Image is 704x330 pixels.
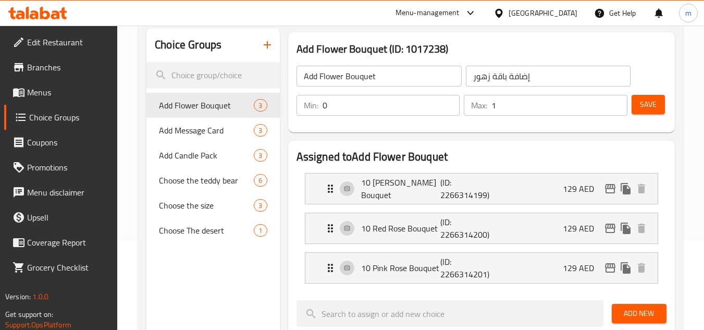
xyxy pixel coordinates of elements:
li: Expand [297,209,666,248]
a: Coupons [4,130,118,155]
div: Choices [254,124,267,137]
span: Version: [5,290,31,303]
span: Menu disclaimer [27,186,109,199]
div: Choose The desert1 [146,218,279,243]
div: Choices [254,99,267,112]
span: Coupons [27,136,109,149]
div: Choices [254,199,267,212]
input: search [297,300,603,327]
p: 10 Red Rose Bouquet [361,222,441,235]
button: edit [602,181,618,197]
button: edit [602,221,618,236]
span: Save [640,98,657,111]
div: Choices [254,149,267,162]
span: Add Message Card [159,124,254,137]
span: Add New [620,307,658,320]
a: Edit Restaurant [4,30,118,55]
button: delete [634,260,649,276]
button: edit [602,260,618,276]
button: Add New [612,304,666,323]
li: Expand [297,169,666,209]
button: duplicate [618,181,634,197]
span: Promotions [27,161,109,174]
span: Coverage Report [27,236,109,249]
span: Choose The desert [159,224,254,237]
p: Min: [304,99,318,112]
p: (ID: 2266314201) [440,255,493,280]
h3: Add Flower Bouquet (ID: 1017238) [297,41,666,57]
span: 3 [254,126,266,136]
div: [GEOGRAPHIC_DATA] [509,7,577,19]
p: 129 AED [563,222,602,235]
div: Expand [305,253,658,283]
p: (ID: 2266314200) [440,216,493,241]
div: Menu-management [396,7,460,19]
a: Coverage Report [4,230,118,255]
span: 3 [254,151,266,161]
a: Choice Groups [4,105,118,130]
div: Expand [305,174,658,204]
span: Edit Restaurant [27,36,109,48]
button: delete [634,181,649,197]
div: Expand [305,213,658,243]
span: Get support on: [5,308,53,321]
button: delete [634,221,649,236]
span: 3 [254,101,266,111]
span: Choice Groups [29,111,109,124]
button: duplicate [618,260,634,276]
span: 1.0.0 [32,290,48,303]
p: 129 AED [563,182,602,195]
p: Max: [471,99,487,112]
span: Menus [27,86,109,99]
a: Promotions [4,155,118,180]
p: 10 [PERSON_NAME] Bouquet [361,176,441,201]
span: Add Flower Bouquet [159,99,254,112]
a: Menus [4,80,118,105]
button: Save [632,95,665,114]
div: Add Candle Pack3 [146,143,279,168]
a: Branches [4,55,118,80]
span: Upsell [27,211,109,224]
h2: Assigned to Add Flower Bouquet [297,149,666,165]
div: Choose the size3 [146,193,279,218]
span: m [685,7,691,19]
span: Branches [27,61,109,74]
div: Choose the teddy bear6 [146,168,279,193]
a: Menu disclaimer [4,180,118,205]
span: Choose the size [159,199,254,212]
a: Upsell [4,205,118,230]
a: Grocery Checklist [4,255,118,280]
span: Choose the teddy bear [159,174,254,187]
span: Add Candle Pack [159,149,254,162]
span: 6 [254,176,266,186]
div: Add Flower Bouquet3 [146,93,279,118]
span: 1 [254,226,266,236]
li: Expand [297,248,666,288]
p: 10 Pink Rose Bouquet [361,262,441,274]
span: Grocery Checklist [27,261,109,274]
p: 129 AED [563,262,602,274]
input: search [146,62,279,89]
button: duplicate [618,221,634,236]
p: (ID: 2266314199) [440,176,493,201]
div: Choices [254,174,267,187]
span: 3 [254,201,266,211]
div: Add Message Card3 [146,118,279,143]
h2: Choice Groups [155,37,221,53]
